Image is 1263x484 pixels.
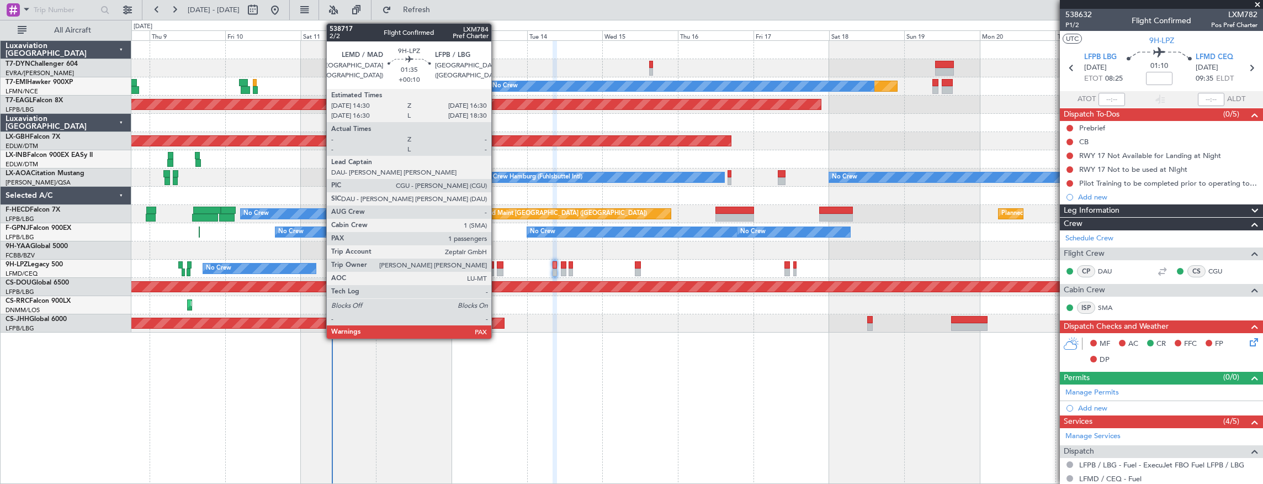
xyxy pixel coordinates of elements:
span: 538632 [1065,9,1092,20]
span: F-GPNJ [6,225,29,232]
span: [DATE] [1196,62,1218,73]
div: Add new [1078,403,1257,413]
div: RWY 17 Not to be used at NIght [1079,165,1187,174]
span: LX-INB [6,152,27,159]
div: Fri 17 [753,30,829,40]
a: Schedule Crew [1065,233,1113,244]
span: AC [1128,339,1138,350]
a: LX-GBHFalcon 7X [6,134,60,140]
input: --:-- [1099,93,1125,106]
a: CS-RRCFalcon 900LX [6,298,71,304]
a: LFMD / CEQ - Fuel [1079,474,1142,483]
a: 9H-LPZLegacy 500 [6,261,63,268]
div: No Crew [492,78,518,94]
span: (0/0) [1223,371,1239,383]
a: LX-INBFalcon 900EX EASy II [6,152,93,159]
a: LFMN/NCE [6,87,38,96]
span: LXM782 [1211,9,1257,20]
span: MF [1100,339,1110,350]
span: CS-JHH [6,316,29,323]
span: 01:10 [1150,61,1168,72]
a: CS-DOUGlobal 6500 [6,280,69,286]
div: CS [1187,265,1206,277]
div: Pilot Training to be completed prior to operating to LFMD [1079,178,1257,188]
a: LFMD/CEQ [6,270,38,278]
div: Tue 21 [1055,30,1131,40]
a: CS-JHHGlobal 6000 [6,316,67,323]
a: EVRA/[PERSON_NAME] [6,69,74,77]
span: Flight Crew [1064,248,1105,260]
span: CR [1156,339,1166,350]
span: 08:25 [1105,73,1123,85]
input: Trip Number [34,2,97,18]
div: No Crew [278,224,304,240]
span: P1/2 [1065,20,1092,30]
span: ETOT [1084,73,1102,85]
div: RWY 17 Not Available for Landing at Night [1079,151,1221,160]
a: LFPB/LBG [6,288,34,296]
div: Add new [1078,192,1257,202]
span: Cabin Crew [1064,284,1105,297]
a: T7-EMIHawker 900XP [6,79,73,86]
span: T7-EAGL [6,97,33,104]
div: Planned Maint Lagos ([PERSON_NAME]) [190,297,305,313]
span: Dispatch Checks and Weather [1064,320,1169,333]
span: Leg Information [1064,204,1119,217]
div: Fri 10 [225,30,301,40]
span: (0/5) [1223,108,1239,120]
span: Crew [1064,218,1082,230]
span: LFPB LBG [1084,52,1117,63]
a: LFPB/LBG [6,215,34,223]
div: Planned Maint [GEOGRAPHIC_DATA] ([GEOGRAPHIC_DATA]) [473,206,647,222]
div: Sun 12 [376,30,452,40]
div: [DATE] [134,22,152,31]
a: Manage Services [1065,431,1121,442]
span: ELDT [1216,73,1234,85]
span: T7-EMI [6,79,27,86]
span: 9H-LPZ [6,261,28,268]
span: 09:35 [1196,73,1213,85]
div: No Crew Hamburg (Fuhlsbuttel Intl) [482,169,582,186]
div: Sat 18 [829,30,905,40]
a: EDLW/DTM [6,142,38,150]
a: [PERSON_NAME]/QSA [6,178,71,187]
span: Services [1064,415,1092,428]
a: Manage Permits [1065,387,1119,398]
a: DAU [1098,266,1123,276]
span: LX-GBH [6,134,30,140]
span: 9H-YAA [6,243,30,250]
a: FCBB/BZV [6,251,35,260]
div: Mon 13 [452,30,527,40]
a: DNMM/LOS [6,306,40,314]
a: SMA [1098,303,1123,313]
div: Planned Maint [GEOGRAPHIC_DATA] ([GEOGRAPHIC_DATA]) [1001,206,1175,222]
button: Refresh [377,1,443,19]
span: CS-DOU [6,280,31,286]
div: Mon 20 [980,30,1055,40]
div: Wed 15 [602,30,678,40]
a: LX-AOACitation Mustang [6,170,84,177]
div: Prebrief [1079,123,1105,133]
a: F-HECDFalcon 7X [6,207,60,213]
div: Sat 11 [301,30,376,40]
div: ISP [1077,302,1095,314]
a: LFPB/LBG [6,233,34,241]
span: LX-AOA [6,170,31,177]
span: 9H-LPZ [1149,35,1174,46]
span: Refresh [394,6,440,14]
a: 9H-YAAGlobal 5000 [6,243,68,250]
button: UTC [1063,34,1082,44]
a: EDLW/DTM [6,160,38,169]
span: FFC [1184,339,1197,350]
div: Tue 14 [527,30,603,40]
button: All Aircraft [12,22,120,39]
span: [DATE] [1084,62,1107,73]
span: LFMD CEQ [1196,52,1233,63]
span: All Aircraft [29,27,116,34]
div: No Crew [740,224,766,240]
a: F-GPNJFalcon 900EX [6,225,71,232]
span: CS-RRC [6,298,29,304]
span: T7-DYN [6,61,30,67]
span: F-HECD [6,207,30,213]
span: FP [1215,339,1223,350]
